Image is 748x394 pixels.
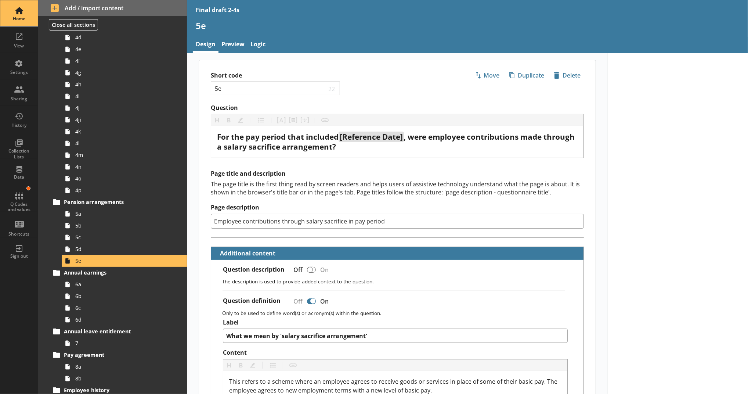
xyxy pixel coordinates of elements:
span: 8b [75,375,165,382]
span: 4ji [75,116,165,123]
div: Shortcuts [6,231,32,237]
a: 4m [62,149,187,161]
span: Duplicate [506,69,547,81]
a: 4p [62,185,187,196]
a: 6d [62,314,187,326]
a: 4d [62,32,187,43]
span: 4h [75,81,165,88]
div: On [317,295,335,308]
span: 7 [75,340,165,347]
a: Pay agreement [50,349,187,361]
span: 4e [75,46,165,53]
a: 7 [62,337,187,349]
span: 5c [75,234,165,241]
span: 8a [75,363,165,370]
label: Question [211,104,584,112]
div: Sharing [6,96,32,102]
a: 5e [62,255,187,267]
span: 4i [75,93,165,100]
span: 4m [75,151,165,158]
span: 5e [75,257,165,264]
a: 8a [62,361,187,373]
a: 4g [62,67,187,79]
span: [Reference Date] [340,132,403,142]
a: 4e [62,43,187,55]
a: 4i [62,90,187,102]
span: 5a [75,210,165,217]
button: Duplicate [506,69,548,82]
div: Data [6,174,32,180]
a: Logic [247,37,268,53]
p: The description is used to provide added context to the question. [222,278,578,285]
li: Annual earnings6a6b6c6d [54,267,187,326]
span: 4g [75,69,165,76]
a: 8b [62,373,187,384]
div: Settings [6,69,32,75]
div: Off [288,263,306,276]
a: 5a [62,208,187,220]
a: Annual leave entitlement [50,326,187,337]
div: Final draft 2-4s [196,6,239,14]
div: View [6,43,32,49]
a: 5d [62,243,187,255]
li: Annual leave entitlement7 [54,326,187,349]
a: Preview [218,37,247,53]
label: Question description [223,266,285,273]
a: 4l [62,137,187,149]
span: 4k [75,128,165,135]
span: Pay agreement [64,351,162,358]
label: Page description [211,204,584,211]
a: 6a [62,279,187,290]
div: Question [217,132,578,152]
textarea: What we mean by 'salary sacrifice arrangement' [223,329,568,343]
span: 4o [75,175,165,182]
span: 6d [75,316,165,323]
span: 4j [75,104,165,111]
span: 22 [327,85,337,92]
a: Design [193,37,218,53]
li: Pay agreement8a8b [54,349,187,384]
span: 4n [75,163,165,170]
a: Pension arrangements [50,196,187,208]
a: 4j [62,102,187,114]
button: Delete [550,69,584,82]
label: Content [223,349,568,357]
div: Collection Lists [6,148,32,160]
div: On [317,263,335,276]
a: 6b [62,290,187,302]
a: 4n [62,161,187,173]
div: History [6,122,32,128]
span: 4d [75,34,165,41]
span: 4p [75,187,165,194]
span: 5b [75,222,165,229]
span: 6c [75,304,165,311]
span: Employee history [64,387,162,394]
button: Move [471,69,503,82]
label: Short code [211,72,397,79]
div: The page title is the first thing read by screen readers and helps users of assistive technology ... [211,180,584,196]
span: Pension arrangements [64,198,162,205]
label: Question definition [223,297,281,305]
label: Label [223,319,568,326]
div: Q Codes and values [6,202,32,212]
h2: Page title and description [211,170,584,178]
span: Add / import content [51,4,175,12]
span: 4f [75,57,165,64]
span: Annual leave entitlement [64,328,162,335]
div: Off [288,295,306,308]
div: Sign out [6,253,32,259]
a: 4ji [62,114,187,126]
a: Annual earnings [50,267,187,279]
span: Move [472,69,502,81]
span: For the pay period that included [217,132,339,142]
h1: 5e [196,20,739,31]
a: 5b [62,220,187,232]
span: Delete [551,69,583,81]
a: 4f [62,55,187,67]
li: Pension arrangements5a5b5c5d5e [54,196,187,267]
button: Close all sections [49,19,98,31]
span: Annual earnings [64,269,162,276]
button: Additional content [214,247,277,260]
a: 6c [62,302,187,314]
a: 5c [62,232,187,243]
